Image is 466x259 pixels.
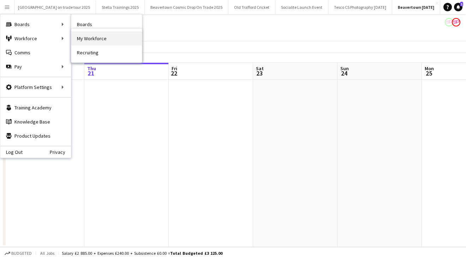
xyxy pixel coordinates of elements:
span: Fri [172,65,177,72]
span: Thu [87,65,96,72]
a: Training Academy [0,101,71,115]
button: Budgeted [4,249,33,257]
button: Beavertown Cosmic Drop On Trade 2025 [145,0,228,14]
span: 25 [424,69,434,77]
a: My Workforce [71,31,142,46]
div: Pay [0,60,71,74]
span: Sat [256,65,264,72]
a: Comms [0,46,71,60]
a: Knowledge Base [0,115,71,129]
span: 23 [255,69,264,77]
div: Salary £2 885.00 + Expenses £240.00 + Subsistence £0.00 = [62,251,222,256]
span: All jobs [39,251,56,256]
a: Recruiting [71,46,142,60]
div: Workforce [0,31,71,46]
a: Product Updates [0,129,71,143]
a: Log Out [0,149,23,155]
button: Tesco CS Photography [DATE] [328,0,392,14]
span: 1 [460,2,463,6]
app-user-avatar: Soozy Peters [452,18,460,26]
span: Sun [340,65,349,72]
a: Privacy [50,149,71,155]
span: Total Budgeted £3 125.00 [170,251,222,256]
span: Mon [425,65,434,72]
app-user-avatar: Soozy Peters [445,18,453,26]
div: Platform Settings [0,80,71,94]
span: 24 [339,69,349,77]
span: 21 [86,69,96,77]
button: [GEOGRAPHIC_DATA] on trade tour 2025 [12,0,96,14]
button: Old Trafford Cricket [228,0,275,14]
span: Budgeted [11,251,32,256]
a: 1 [454,3,462,11]
button: Stella Trainings 2025 [96,0,145,14]
span: 22 [171,69,177,77]
button: Beavertown [DATE] [392,0,440,14]
a: Boards [71,17,142,31]
button: Socialite Launch Event [275,0,328,14]
div: Boards [0,17,71,31]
